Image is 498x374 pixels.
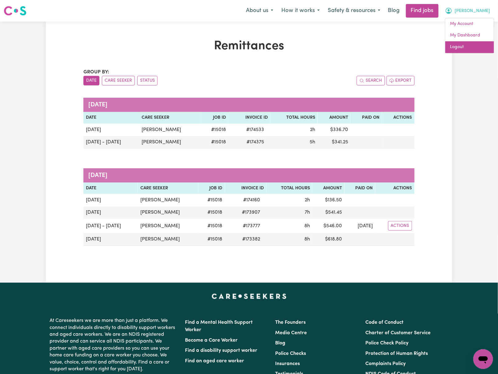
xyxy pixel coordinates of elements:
[83,233,138,246] td: [DATE]
[83,183,138,194] th: Date
[275,331,307,335] a: Media Centre
[324,4,384,17] button: Safety & resources
[138,219,198,233] td: [PERSON_NAME]
[357,76,385,85] button: Search
[139,136,201,149] td: [PERSON_NAME]
[318,136,351,149] td: $ 341.25
[83,70,109,75] span: Group by:
[366,341,409,346] a: Police Check Policy
[212,294,287,299] a: Careseekers home page
[83,76,99,85] button: sort invoices by date
[137,76,158,85] button: sort invoices by paid status
[345,183,375,194] th: Paid On
[388,221,412,231] button: Actions
[242,4,277,17] button: About us
[312,206,345,219] td: $ 541.45
[387,76,415,85] button: Export
[406,4,439,18] a: Find jobs
[83,136,139,149] td: [DATE] - [DATE]
[318,112,351,124] th: Amount
[305,210,310,215] span: 7 hours
[239,196,264,204] span: # 174160
[83,219,138,233] td: [DATE] - [DATE]
[445,18,494,53] div: My Account
[201,124,228,136] td: # 15018
[139,124,201,136] td: [PERSON_NAME]
[277,4,324,17] button: How it works
[201,112,228,124] th: Job ID
[366,361,406,366] a: Complaints Policy
[198,183,225,194] th: Job ID
[275,361,300,366] a: Insurances
[243,138,268,146] span: # 174375
[185,359,244,364] a: Find an aged care worker
[366,331,431,335] a: Charter of Customer Service
[312,233,345,246] td: $ 618.80
[305,198,310,203] span: 2 hours
[445,41,494,53] a: Logout
[384,4,404,18] a: Blog
[275,320,306,325] a: The Founders
[445,18,494,30] a: My Account
[345,219,375,233] td: [DATE]
[138,206,198,219] td: [PERSON_NAME]
[312,194,345,206] td: $ 136.50
[198,206,225,219] td: # 15018
[304,237,310,242] span: 8 hours
[304,224,310,228] span: 8 hours
[310,127,315,132] span: 2 hours
[185,320,253,332] a: Find a Mental Health Support Worker
[83,98,415,112] caption: [DATE]
[185,338,238,343] a: Become a Care Worker
[275,351,306,356] a: Police Checks
[139,112,201,124] th: Care Seeker
[83,206,138,219] td: [DATE]
[266,183,312,194] th: Total Hours
[275,341,285,346] a: Blog
[239,236,264,243] span: # 173382
[198,233,225,246] td: # 15018
[198,194,225,206] td: # 15018
[238,209,264,216] span: # 173907
[239,222,264,230] span: # 173777
[366,320,404,325] a: Code of Conduct
[198,219,225,233] td: # 15018
[375,183,415,194] th: Actions
[102,76,135,85] button: sort invoices by care seeker
[318,124,351,136] td: $ 336.70
[201,136,228,149] td: # 15018
[366,351,428,356] a: Protection of Human Rights
[243,126,268,134] span: # 174533
[83,124,139,136] td: [DATE]
[83,39,415,54] h1: Remittances
[455,8,490,14] span: [PERSON_NAME]
[473,349,493,369] iframe: Button to launch messaging window
[225,183,267,194] th: Invoice ID
[310,140,315,145] span: 5 hours
[441,4,494,17] button: My Account
[312,183,345,194] th: Amount
[312,219,345,233] td: $ 546.00
[83,168,415,183] caption: [DATE]
[138,183,198,194] th: Care Seeker
[271,112,318,124] th: Total Hours
[138,194,198,206] td: [PERSON_NAME]
[185,348,257,353] a: Find a disability support worker
[83,194,138,206] td: [DATE]
[351,112,382,124] th: Paid On
[445,30,494,41] a: My Dashboard
[4,5,26,16] img: Careseekers logo
[83,112,139,124] th: Date
[382,112,415,124] th: Actions
[138,233,198,246] td: [PERSON_NAME]
[228,112,271,124] th: Invoice ID
[4,4,26,18] a: Careseekers logo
